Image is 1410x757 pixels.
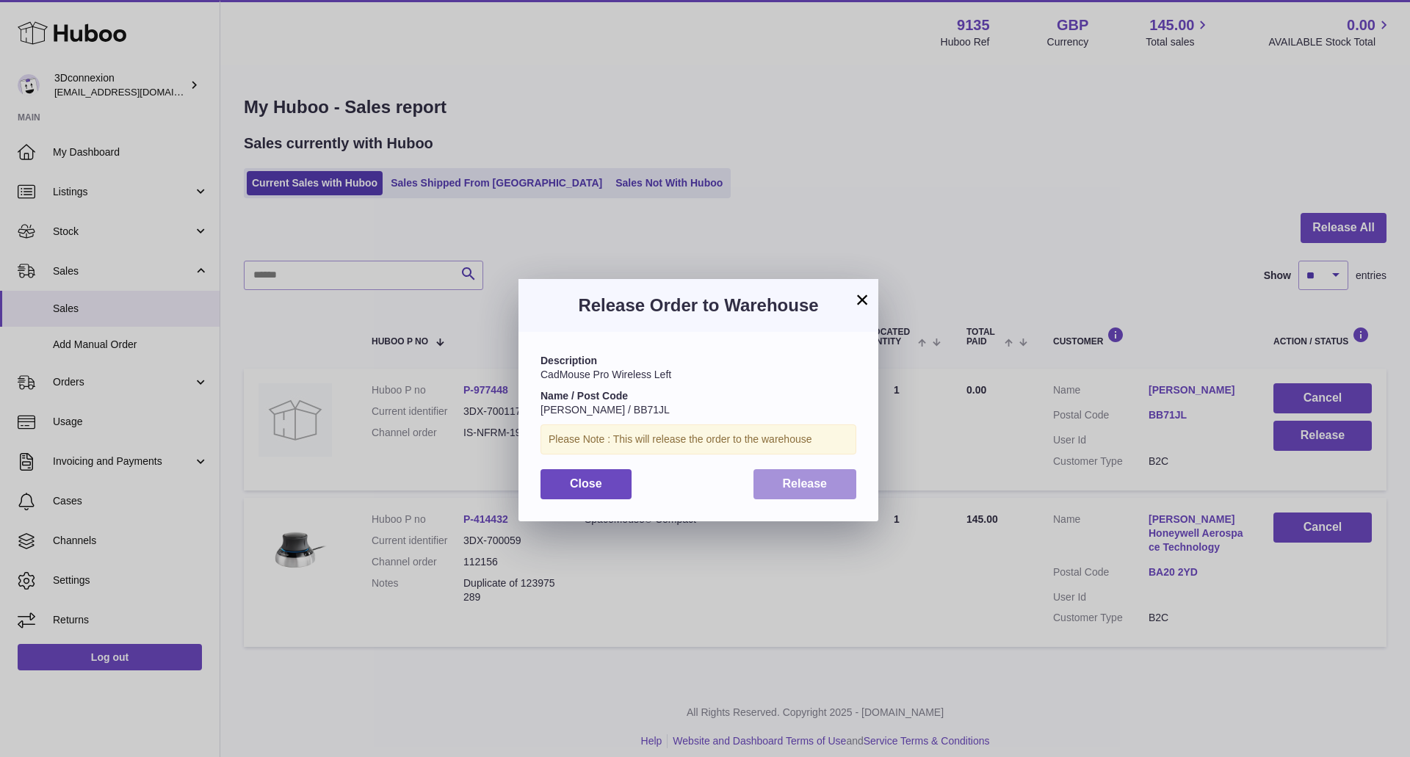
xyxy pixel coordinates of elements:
[783,477,828,490] span: Release
[853,291,871,308] button: ×
[540,369,671,380] span: CadMouse Pro Wireless Left
[540,424,856,454] div: Please Note : This will release the order to the warehouse
[570,477,602,490] span: Close
[540,355,597,366] strong: Description
[540,294,856,317] h3: Release Order to Warehouse
[540,390,628,402] strong: Name / Post Code
[753,469,857,499] button: Release
[540,404,670,416] span: [PERSON_NAME] / BB71JL
[540,469,632,499] button: Close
